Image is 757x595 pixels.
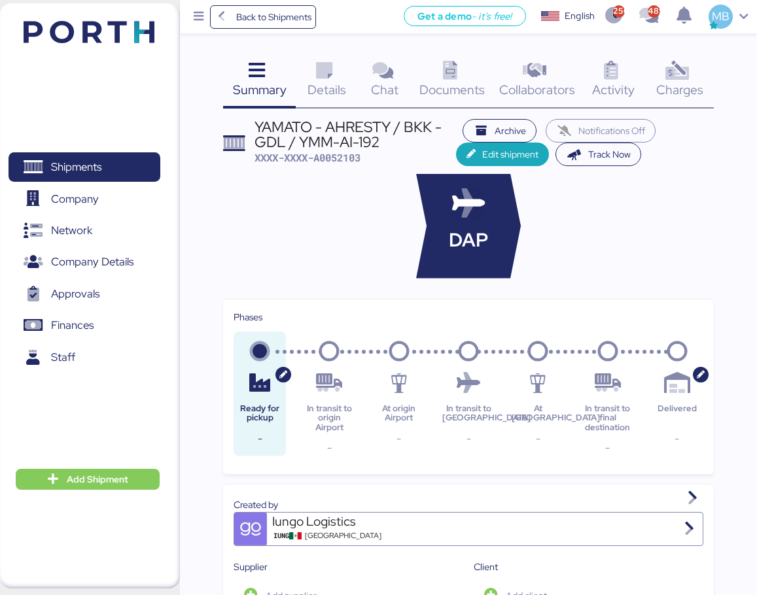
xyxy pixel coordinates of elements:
[9,152,160,182] a: Shipments
[272,513,429,530] div: Iungo Logistics
[449,226,488,254] span: DAP
[305,530,381,541] span: [GEOGRAPHIC_DATA]
[512,404,564,423] div: At [GEOGRAPHIC_DATA]
[371,81,398,98] span: Chat
[303,440,355,456] div: -
[442,404,495,423] div: In transit to [GEOGRAPHIC_DATA]
[482,146,538,162] span: Edit shipment
[651,404,703,423] div: Delivered
[9,216,160,246] a: Network
[210,5,317,29] a: Back to Shipments
[592,81,635,98] span: Activity
[419,81,485,98] span: Documents
[303,404,355,432] div: In transit to origin Airport
[308,81,346,98] span: Details
[67,471,128,487] span: Add Shipment
[188,6,210,28] button: Menu
[234,498,703,512] div: Created by
[651,431,703,447] div: -
[456,143,550,166] button: Edit shipment
[9,247,160,277] a: Company Details
[9,184,160,214] a: Company
[555,143,641,166] button: Track Now
[565,9,595,23] div: English
[236,9,311,25] span: Back to Shipments
[495,123,526,139] span: Archive
[51,221,92,240] span: Network
[9,343,160,373] a: Staff
[373,404,425,423] div: At origin Airport
[712,8,730,25] span: MB
[234,404,286,423] div: Ready for pickup
[499,81,575,98] span: Collaborators
[51,158,101,177] span: Shipments
[234,431,286,447] div: -
[546,119,656,143] button: Notifications Off
[373,431,425,447] div: -
[9,279,160,309] a: Approvals
[9,311,160,341] a: Finances
[255,120,456,149] div: YAMATO - AHRESTY / BKK - GDL / YMM-AI-192
[255,151,361,164] span: XXXX-XXXX-A0052103
[233,81,287,98] span: Summary
[51,348,75,367] span: Staff
[16,469,160,490] button: Add Shipment
[512,431,564,447] div: -
[588,146,631,162] span: Track Now
[582,440,634,456] div: -
[582,404,634,432] div: In transit to final destination
[234,310,703,324] div: Phases
[442,431,495,447] div: -
[51,252,133,271] span: Company Details
[51,284,99,303] span: Approvals
[578,123,645,139] span: Notifications Off
[51,316,94,335] span: Finances
[656,81,703,98] span: Charges
[51,190,99,209] span: Company
[463,119,537,143] button: Archive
